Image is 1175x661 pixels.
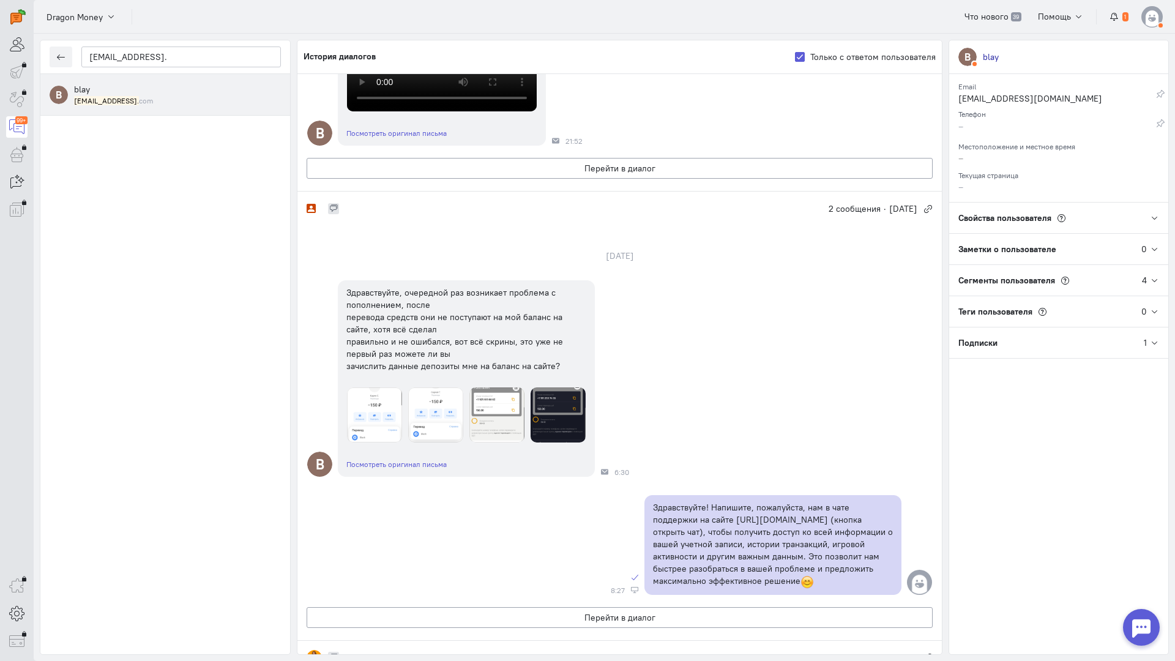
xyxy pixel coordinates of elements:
[884,203,886,215] span: ·
[964,50,971,63] text: B
[1103,6,1135,27] button: 1
[1142,274,1147,286] div: 4
[958,167,1159,181] div: Текущая страница
[81,47,281,67] input: Поиск по имени, почте, телефону
[1141,6,1163,28] img: default-v4.png
[316,124,324,142] text: B
[800,575,814,589] span: :blush:
[1144,337,1147,349] div: 1
[304,52,376,61] h5: История диалогов
[74,96,139,105] mark: [EMAIL_ADDRESS].
[74,84,90,95] span: blay
[958,181,963,192] span: –
[949,234,1141,264] div: Заметки о пользователе
[346,460,447,469] a: Посмотреть оригинал письма
[1011,12,1021,22] span: 39
[47,11,103,23] span: Dragon Money
[565,137,583,146] span: 21:52
[958,275,1055,286] span: Сегменты пользователя
[74,95,153,106] small: b8278233@gmail.com
[958,6,1028,27] a: Что нового 39
[958,79,976,91] small: Email
[958,120,1156,135] div: –
[1122,12,1128,22] span: 1
[614,468,629,477] span: 6:30
[1141,243,1147,255] div: 0
[15,116,28,124] div: 99+
[1031,6,1091,27] button: Помощь
[829,203,881,215] span: 2 сообщения
[6,116,28,138] a: 99+
[983,51,999,63] div: blay
[307,158,933,179] button: Перейти в диалог
[958,212,1051,223] span: Свойства пользователя
[889,203,917,215] span: [DATE]
[958,106,986,119] small: Телефон
[601,468,608,476] div: Почта
[1141,305,1147,318] div: 0
[552,137,559,144] div: Почта
[10,9,26,24] img: carrot-quest.svg
[1038,11,1071,22] span: Помощь
[307,607,933,628] button: Перейти в диалог
[964,11,1009,22] span: Что нового
[810,51,936,63] label: Только с ответом пользователя
[958,138,1159,152] div: Местоположение и местное время
[346,129,447,138] a: Посмотреть оригинал письма
[653,501,893,589] p: Здравствуйте! Напишите, пожалуйста, нам в чате поддержки на сайте [URL][DOMAIN_NAME] (кнопка откр...
[56,88,62,101] text: B
[958,306,1032,317] span: Теги пользователя
[40,6,122,28] button: Dragon Money
[316,455,324,473] text: B
[346,286,586,372] div: Здравствуйте, очередной раз возникает проблема с пополнением, после перевода средств они не посту...
[592,247,647,264] div: [DATE]
[611,586,625,595] span: 8:27
[949,327,1144,358] div: Подписки
[958,92,1156,108] div: [EMAIL_ADDRESS][DOMAIN_NAME]
[958,152,963,163] span: –
[631,586,638,594] div: Веб-панель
